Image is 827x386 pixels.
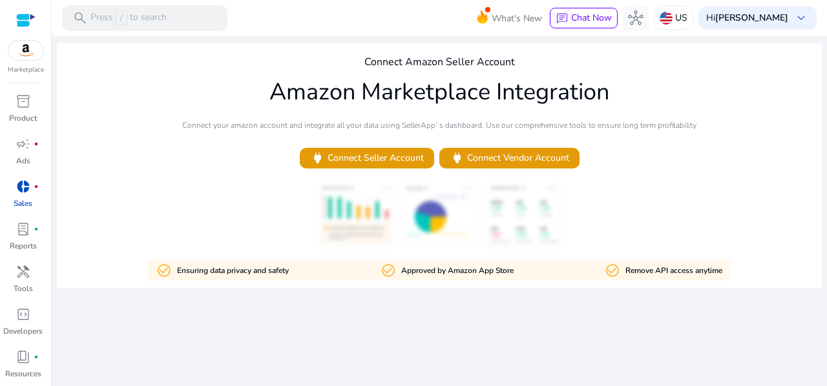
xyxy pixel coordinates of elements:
[571,12,612,24] span: Chat Now
[34,227,39,232] span: fiber_manual_record
[364,56,515,68] h4: Connect Amazon Seller Account
[9,112,37,124] p: Product
[34,354,39,360] span: fiber_manual_record
[5,368,41,380] p: Resources
[450,150,569,165] span: Connect Vendor Account
[556,12,569,25] span: chat
[8,41,43,60] img: amazon.svg
[16,264,31,279] span: handyman
[16,94,31,109] span: inventory_2
[793,10,809,26] span: keyboard_arrow_down
[300,148,434,168] button: powerConnect Seller Account
[605,263,620,278] mat-icon: check_circle_outline
[381,263,396,278] mat-icon: check_circle_outline
[675,6,687,29] p: US
[269,78,609,106] h1: Amazon Marketplace Integration
[177,265,289,277] p: Ensuring data privacy and safety
[706,14,788,23] p: Hi
[34,141,39,147] span: fiber_manual_record
[16,136,31,152] span: campaign
[623,5,649,31] button: hub
[660,12,673,25] img: us.svg
[34,184,39,189] span: fiber_manual_record
[439,148,580,168] button: powerConnect Vendor Account
[16,221,31,237] span: lab_profile
[14,283,33,294] p: Tools
[72,10,88,26] span: search
[90,11,167,25] p: Press to search
[3,325,43,337] p: Developers
[450,150,465,165] span: power
[16,307,31,322] span: code_blocks
[550,8,618,28] button: chatChat Now
[310,150,424,165] span: Connect Seller Account
[310,150,325,165] span: power
[401,265,514,277] p: Approved by Amazon App Store
[16,155,30,167] p: Ads
[16,179,31,194] span: donut_small
[628,10,644,26] span: hub
[156,263,172,278] mat-icon: check_circle_outline
[182,119,696,131] p: Connect your amazon account and integrate all your data using SellerApp' s dashboard. Use our com...
[492,7,542,30] span: What's New
[8,65,44,75] p: Marketplace
[14,198,32,209] p: Sales
[625,265,722,277] p: Remove API access anytime
[16,349,31,365] span: book_4
[116,11,127,25] span: /
[715,12,788,24] b: [PERSON_NAME]
[10,240,37,252] p: Reports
